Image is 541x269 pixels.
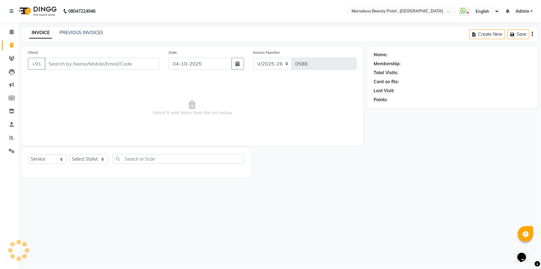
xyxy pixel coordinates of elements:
label: Client [28,50,38,55]
div: Last Visit: [374,88,394,94]
div: Card on file: [374,79,399,85]
a: PREVIOUS INVOICES [60,30,103,35]
iframe: chat widget [515,244,535,263]
button: +91 [28,58,45,70]
div: Total Visits: [374,70,398,76]
label: Date [169,50,177,55]
b: 08047224946 [68,2,95,20]
div: Membership: [374,61,401,67]
button: Save [508,30,529,39]
span: Select & add items from the list below [28,77,357,139]
input: Search or Scan [113,154,244,164]
a: INVOICE [29,27,52,39]
img: logo [16,2,58,20]
div: Points: [374,97,388,103]
span: Admin [516,8,529,15]
button: Create New [469,30,505,39]
input: Search by Name/Mobile/Email/Code [45,58,159,70]
div: Name: [374,52,388,58]
label: Invoice Number [253,50,280,55]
